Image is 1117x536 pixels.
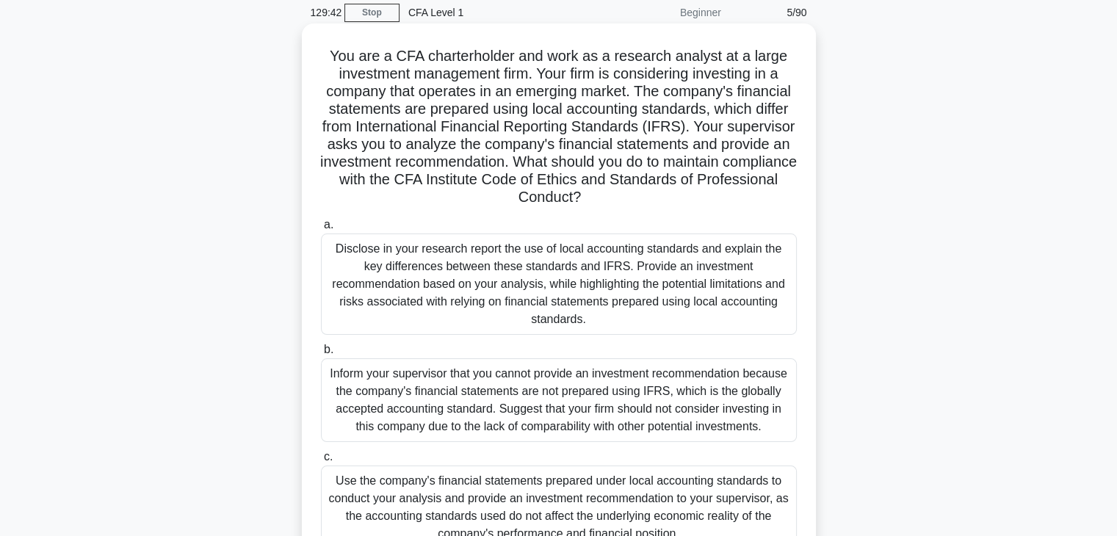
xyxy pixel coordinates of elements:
[324,450,333,463] span: c.
[324,343,333,355] span: b.
[344,4,400,22] a: Stop
[319,47,798,207] h5: You are a CFA charterholder and work as a research analyst at a large investment management firm....
[321,358,797,442] div: Inform your supervisor that you cannot provide an investment recommendation because the company's...
[321,233,797,335] div: Disclose in your research report the use of local accounting standards and explain the key differ...
[324,218,333,231] span: a.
